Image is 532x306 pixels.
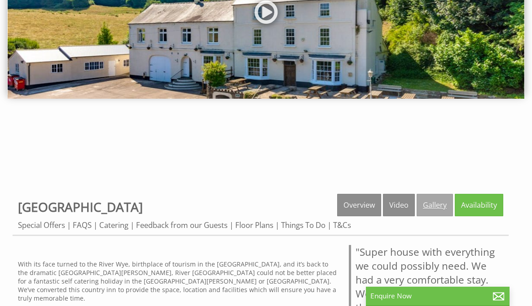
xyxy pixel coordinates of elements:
[455,194,503,216] a: Availability
[333,220,351,230] a: T&Cs
[5,120,527,187] iframe: Customer reviews powered by Trustpilot
[281,220,325,230] a: Things To Do
[73,220,92,230] a: FAQS
[417,194,453,216] a: Gallery
[337,194,381,216] a: Overview
[18,220,65,230] a: Special Offers
[235,220,273,230] a: Floor Plans
[99,220,128,230] a: Catering
[18,198,143,215] a: [GEOGRAPHIC_DATA]
[136,220,228,230] a: Feedback from our Guests
[370,291,505,301] p: Enquire Now
[18,260,338,302] p: With its face turned to the River Wye, birthplace of tourism in the [GEOGRAPHIC_DATA], and it’s b...
[383,194,415,216] a: Video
